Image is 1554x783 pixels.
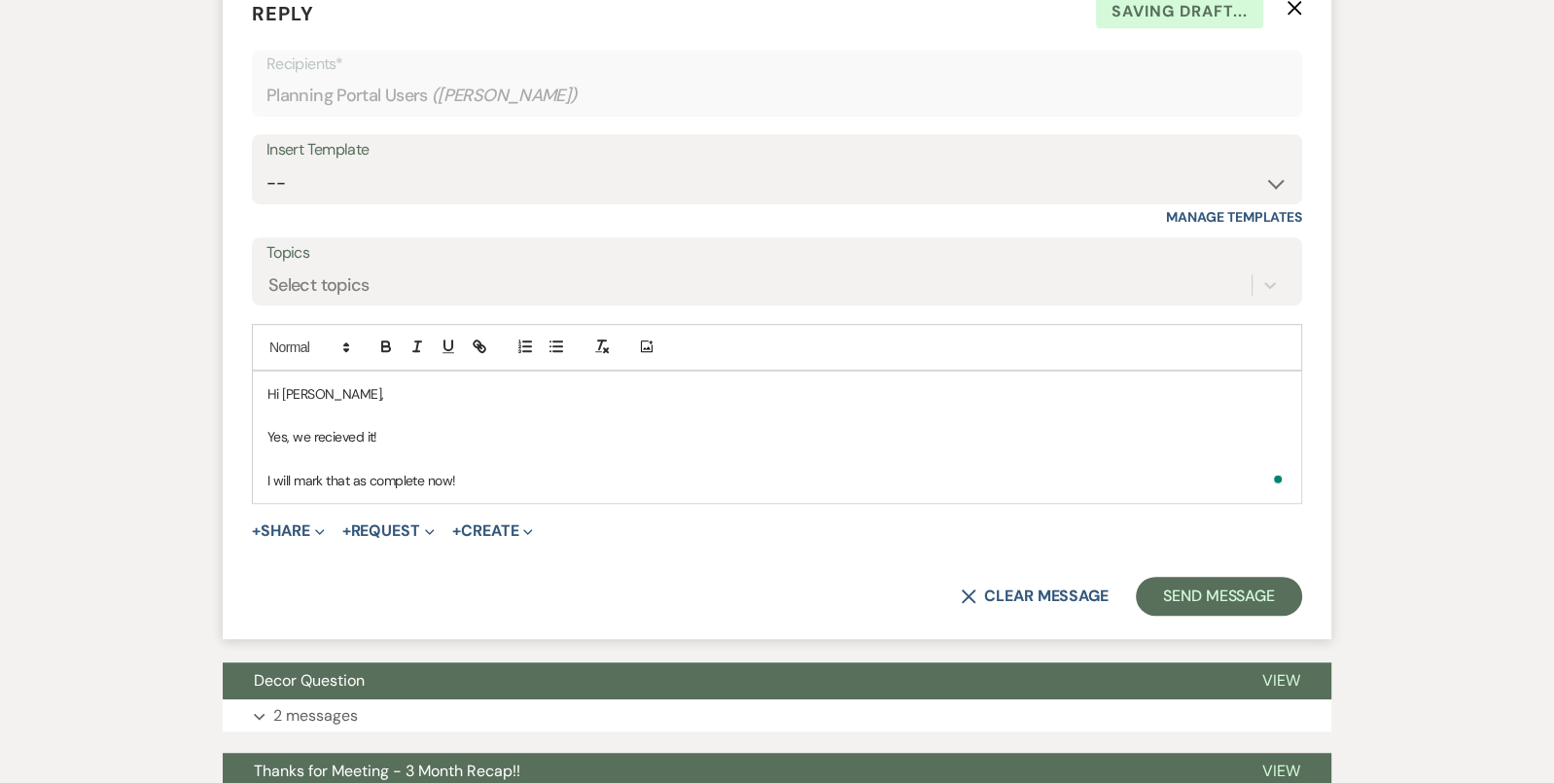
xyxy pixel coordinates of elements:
[252,523,325,539] button: Share
[452,523,533,539] button: Create
[267,383,1287,405] p: Hi [PERSON_NAME],
[253,372,1301,504] div: To enrich screen reader interactions, please activate Accessibility in Grammarly extension settings
[452,523,461,539] span: +
[267,470,1287,491] p: I will mark that as complete now!
[223,699,1331,732] button: 2 messages
[254,761,520,781] span: Thanks for Meeting - 3 Month Recap!!
[961,588,1109,604] button: Clear message
[1262,670,1300,691] span: View
[254,670,365,691] span: Decor Question
[432,83,578,109] span: ( [PERSON_NAME] )
[273,703,358,729] p: 2 messages
[266,136,1288,164] div: Insert Template
[266,52,1288,77] p: Recipients*
[1262,761,1300,781] span: View
[252,523,261,539] span: +
[268,272,370,299] div: Select topics
[267,426,1287,447] p: Yes, we recieved it!
[342,523,351,539] span: +
[266,239,1288,267] label: Topics
[342,523,435,539] button: Request
[1166,208,1302,226] a: Manage Templates
[266,77,1288,115] div: Planning Portal Users
[1136,577,1302,616] button: Send Message
[223,662,1231,699] button: Decor Question
[252,1,314,26] span: Reply
[1231,662,1331,699] button: View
